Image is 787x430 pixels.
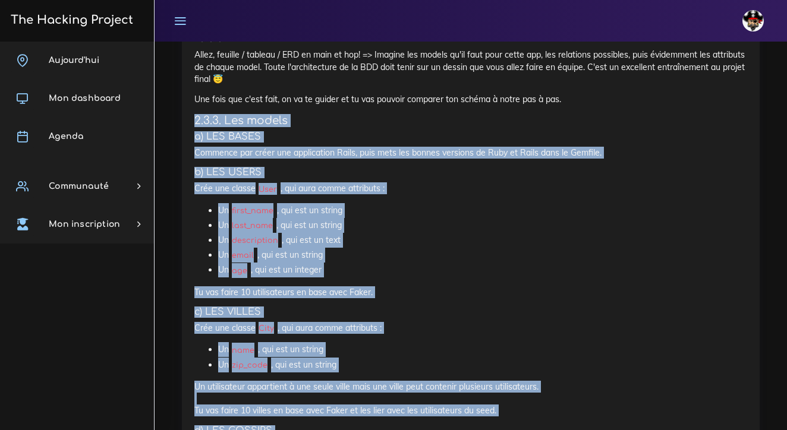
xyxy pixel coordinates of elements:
li: Un , qui est un integer [218,263,747,277]
p: Crée une classe , qui aura comme attributs : [194,182,747,194]
h5: a) LES BASES [194,131,747,143]
p: Commence par créer une application Rails, puis mets les bonnes versions de Ruby et Rails dans le ... [194,147,747,159]
h4: 2.3.3. Les models [194,114,747,127]
span: Aujourd'hui [49,56,99,65]
h5: b) LES USERS [194,167,747,178]
code: age [229,265,251,277]
span: Communauté [49,182,109,191]
li: Un , qui est un string [218,358,747,372]
li: Un , qui est un string [218,203,747,218]
img: avatar [742,10,764,31]
p: Une fois que c'est fait, on va te guider et tu vas pouvoir comparer ton schéma à notre pas à pas. [194,93,747,105]
h5: c) LES VILLES [194,306,747,318]
span: Mon dashboard [49,94,121,103]
li: Un , qui est un text [218,233,747,248]
code: City [256,322,278,334]
code: email [229,249,257,261]
p: Crée une classe , qui aura comme attributs : [194,322,747,334]
li: Un , qui est un string [218,248,747,263]
code: description [229,235,282,246]
p: Tu vas faire 10 utilisateurs en base avec Faker. [194,286,747,298]
code: User [256,184,281,195]
code: last_name [229,220,276,232]
span: Mon inscription [49,220,120,229]
h3: The Hacking Project [7,14,133,27]
p: Un utilisateur appartient à une seule ville mais une ville peut contenir plusieurs utilisateurs. ... [194,381,747,417]
code: name [229,344,258,356]
p: Allez, feuille / tableau / ERD en main et hop! => Imagine les models qu'il faut pour cette app, l... [194,49,747,85]
li: Un , qui est un string [218,342,747,357]
code: first_name [229,205,277,217]
span: Agenda [49,132,83,141]
code: zip_code [229,359,271,371]
li: Un , qui est un string [218,218,747,233]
